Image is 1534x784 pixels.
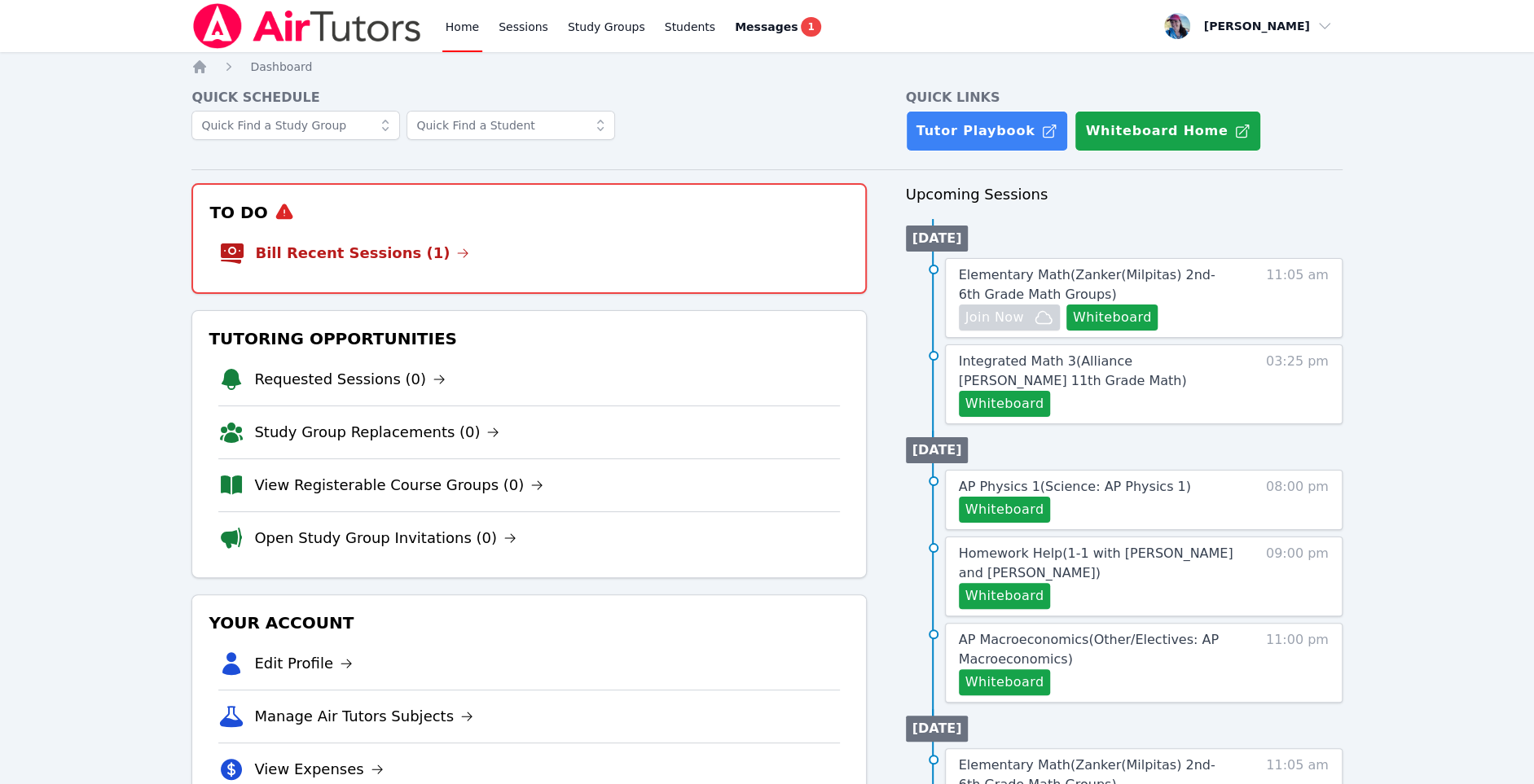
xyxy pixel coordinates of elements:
[1266,265,1329,331] span: 11:05 am
[906,716,969,742] li: [DATE]
[959,545,1233,580] span: Homework Help ( 1-1 with [PERSON_NAME] and [PERSON_NAME] )
[965,308,1024,327] span: Join Now
[906,226,969,252] li: [DATE]
[959,632,1219,667] span: AP Macroeconomics ( Other/Electives: AP Macroeconomics )
[191,88,866,107] h4: Quick Schedule
[250,60,312,73] span: Dashboard
[1066,304,1158,331] button: Whiteboard
[254,527,516,550] a: Open Study Group Invitations (0)
[959,267,1215,302] span: Elementary Math ( Zanker(Milpitas) 2nd-6th Grade Math Groups )
[255,242,469,265] a: Bill Recent Sessions (1)
[959,669,1051,695] button: Whiteboard
[191,3,422,49] img: Air Tutors
[191,59,1342,75] nav: Breadcrumb
[959,479,1191,494] span: AP Physics 1 ( Science: AP Physics 1 )
[191,111,400,140] input: Quick Find a Study Group
[1266,544,1329,609] span: 09:00 pm
[906,183,1343,206] h3: Upcoming Sessions
[254,474,543,497] a: View Registerable Course Groups (0)
[1075,111,1261,151] button: Whiteboard Home
[250,59,312,75] a: Dashboard
[959,353,1187,388] span: Integrated Math 3 ( Alliance [PERSON_NAME] 11th Grade Math )
[906,111,1069,151] a: Tutor Playbook
[959,544,1237,583] a: Homework Help(1-1 with [PERSON_NAME] and [PERSON_NAME])
[1266,352,1329,417] span: 03:25 pm
[254,705,473,728] a: Manage Air Tutors Subjects
[254,758,383,781] a: View Expenses
[959,497,1051,523] button: Whiteboard
[206,198,851,227] h3: To Do
[254,368,446,391] a: Requested Sessions (0)
[735,19,798,35] span: Messages
[205,324,852,353] h3: Tutoring Opportunities
[254,421,499,444] a: Study Group Replacements (0)
[959,265,1237,304] a: Elementary Math(Zanker(Milpitas) 2nd-6th Grade Math Groups)
[959,304,1060,331] button: Join Now
[205,608,852,637] h3: Your Account
[1266,477,1329,523] span: 08:00 pm
[801,17,820,37] span: 1
[254,652,353,675] a: Edit Profile
[959,391,1051,417] button: Whiteboard
[906,437,969,463] li: [DATE]
[959,352,1237,391] a: Integrated Math 3(Alliance [PERSON_NAME] 11th Grade Math)
[407,111,615,140] input: Quick Find a Student
[1266,630,1329,695] span: 11:00 pm
[959,583,1051,609] button: Whiteboard
[959,477,1191,497] a: AP Physics 1(Science: AP Physics 1)
[959,630,1237,669] a: AP Macroeconomics(Other/Electives: AP Macroeconomics)
[906,88,1343,107] h4: Quick Links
